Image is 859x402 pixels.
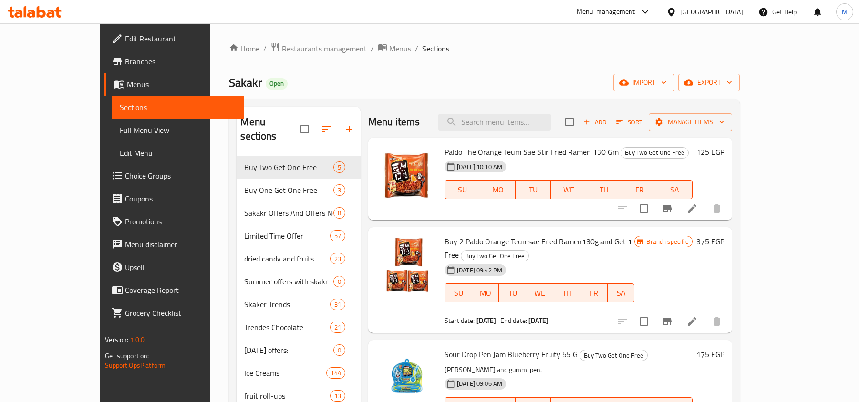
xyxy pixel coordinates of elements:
[112,119,244,141] a: Full Menu View
[104,233,244,256] a: Menu disclaimer
[120,124,236,136] span: Full Menu View
[661,183,689,197] span: SA
[686,316,698,327] a: Edit menu item
[476,286,496,300] span: MO
[326,367,345,379] div: items
[104,210,244,233] a: Promotions
[557,286,577,300] span: TH
[500,314,527,327] span: End date:
[696,235,724,248] h6: 375 EGP
[333,207,345,219] div: items
[696,145,724,159] h6: 125 EGP
[244,390,330,402] span: fruit roll-ups
[244,367,326,379] div: Ice Creams
[686,77,732,89] span: export
[577,6,635,18] div: Menu-management
[104,301,244,324] a: Grocery Checklist
[422,43,449,54] span: Sections
[516,180,551,199] button: TU
[445,234,632,262] span: Buy 2 Paldo Orange Teumsae Fried Ramen130g and Get 1 Free
[244,161,333,173] span: Buy Two Get One Free
[499,283,526,302] button: TU
[237,247,361,270] div: dried candy and fruits23
[584,286,604,300] span: FR
[555,183,582,197] span: WE
[331,231,345,241] span: 57
[229,43,259,54] a: Home
[330,230,345,241] div: items
[120,101,236,113] span: Sections
[229,72,262,93] span: Sakakr
[104,256,244,279] a: Upsell
[526,283,553,302] button: WE
[237,339,361,362] div: [DATE] offers:0
[104,73,244,96] a: Menus
[112,96,244,119] a: Sections
[244,276,333,287] span: Summer offers with skakr
[237,156,361,179] div: Buy Two Get One Free5
[237,270,361,293] div: Summer offers with skakr0
[237,179,361,201] div: Buy One Get One Free3
[389,43,411,54] span: Menus
[237,224,361,247] div: Limited Time Offer57
[621,180,657,199] button: FR
[125,193,236,204] span: Coupons
[333,184,345,196] div: items
[476,314,497,327] b: [DATE]
[333,161,345,173] div: items
[331,392,345,401] span: 13
[327,369,344,378] span: 144
[244,230,330,241] span: Limited Time Offer
[334,163,345,172] span: 5
[263,43,267,54] li: /
[244,184,333,196] span: Buy One Get One Free
[125,239,236,250] span: Menu disclaimer
[503,286,522,300] span: TU
[125,307,236,319] span: Grocery Checklist
[244,207,333,219] span: Sakakr Offers And Offers Nearby Dates
[580,115,610,130] button: Add
[104,27,244,50] a: Edit Restaurant
[519,183,547,197] span: TU
[449,286,468,300] span: SU
[330,253,345,264] div: items
[334,209,345,218] span: 8
[678,74,740,91] button: export
[127,79,236,90] span: Menus
[376,235,437,296] img: Buy 2 Paldo Orange Teumsae Fried Ramen130g and Get 1 Free
[334,346,345,355] span: 0
[368,115,420,129] h2: Menu items
[266,80,288,88] span: Open
[125,170,236,181] span: Choice Groups
[656,116,724,128] span: Manage items
[445,314,475,327] span: Start date:
[270,42,367,55] a: Restaurants management
[330,299,345,310] div: items
[130,333,145,346] span: 1.0.0
[105,333,128,346] span: Version:
[551,180,586,199] button: WE
[528,314,549,327] b: [DATE]
[449,183,476,197] span: SU
[611,286,631,300] span: SA
[580,350,648,361] div: Buy Two Get One Free
[244,322,330,333] span: Trendes Chocolate
[104,164,244,187] a: Choice Groups
[453,266,506,275] span: [DATE] 09:42 PM
[229,42,739,55] nav: breadcrumb
[378,42,411,55] a: Menus
[376,145,437,206] img: Paldo The Orange Teum Sae Stir Fried Ramen 130 Gm
[613,74,674,91] button: import
[625,183,653,197] span: FR
[244,253,330,264] span: dried candy and fruits
[266,78,288,90] div: Open
[244,299,330,310] span: Skaker Trends
[608,283,635,302] button: SA
[333,276,345,287] div: items
[614,115,645,130] button: Sort
[621,77,667,89] span: import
